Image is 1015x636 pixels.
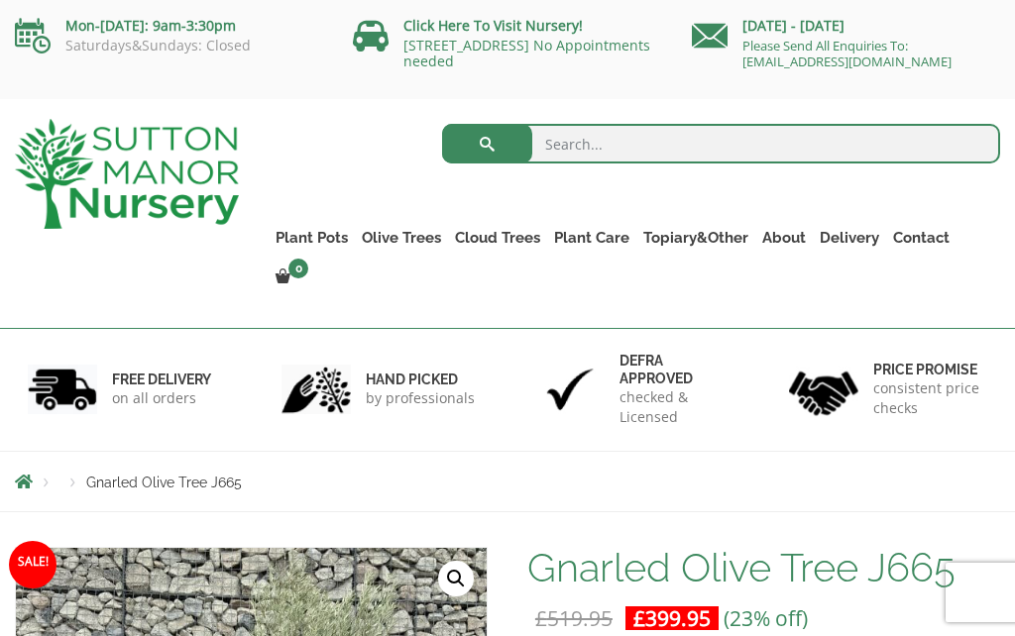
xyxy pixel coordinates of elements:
[355,224,448,252] a: Olive Trees
[755,224,813,252] a: About
[112,371,211,388] h6: FREE DELIVERY
[789,359,858,419] img: 4.jpg
[442,124,1000,163] input: Search...
[535,604,547,632] span: £
[724,604,808,632] span: (23% off)
[873,378,987,418] p: consistent price checks
[15,14,323,38] p: Mon-[DATE]: 9am-3:30pm
[886,224,957,252] a: Contact
[15,119,239,229] img: logo
[288,259,308,278] span: 0
[112,388,211,408] p: on all orders
[633,604,711,632] bdi: 399.95
[527,547,1000,588] h1: Gnarled Olive Tree J665
[547,224,636,252] a: Plant Care
[620,387,733,427] p: checked & Licensed
[15,474,1000,489] nav: Breadcrumbs
[15,38,323,53] p: Saturdays&Sundays: Closed
[403,36,650,70] a: [STREET_ADDRESS] No Appointments needed
[535,365,605,415] img: 3.jpg
[620,352,733,387] h6: Defra approved
[692,14,1000,38] p: [DATE] - [DATE]
[366,371,475,388] h6: hand picked
[403,16,583,35] a: Click Here To Visit Nursery!
[366,388,475,408] p: by professionals
[86,475,242,490] span: Gnarled Olive Tree J665
[282,365,351,415] img: 2.jpg
[9,541,56,588] span: Sale!
[438,561,474,596] a: View full-screen image gallery
[28,365,97,415] img: 1.jpg
[873,361,987,378] h6: Price promise
[269,264,314,291] a: 0
[535,604,613,632] bdi: 519.95
[269,224,355,252] a: Plant Pots
[636,224,755,252] a: Topiary&Other
[813,224,886,252] a: Delivery
[633,604,645,632] span: £
[448,224,547,252] a: Cloud Trees
[742,37,952,70] a: Please Send All Enquiries To: [EMAIL_ADDRESS][DOMAIN_NAME]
